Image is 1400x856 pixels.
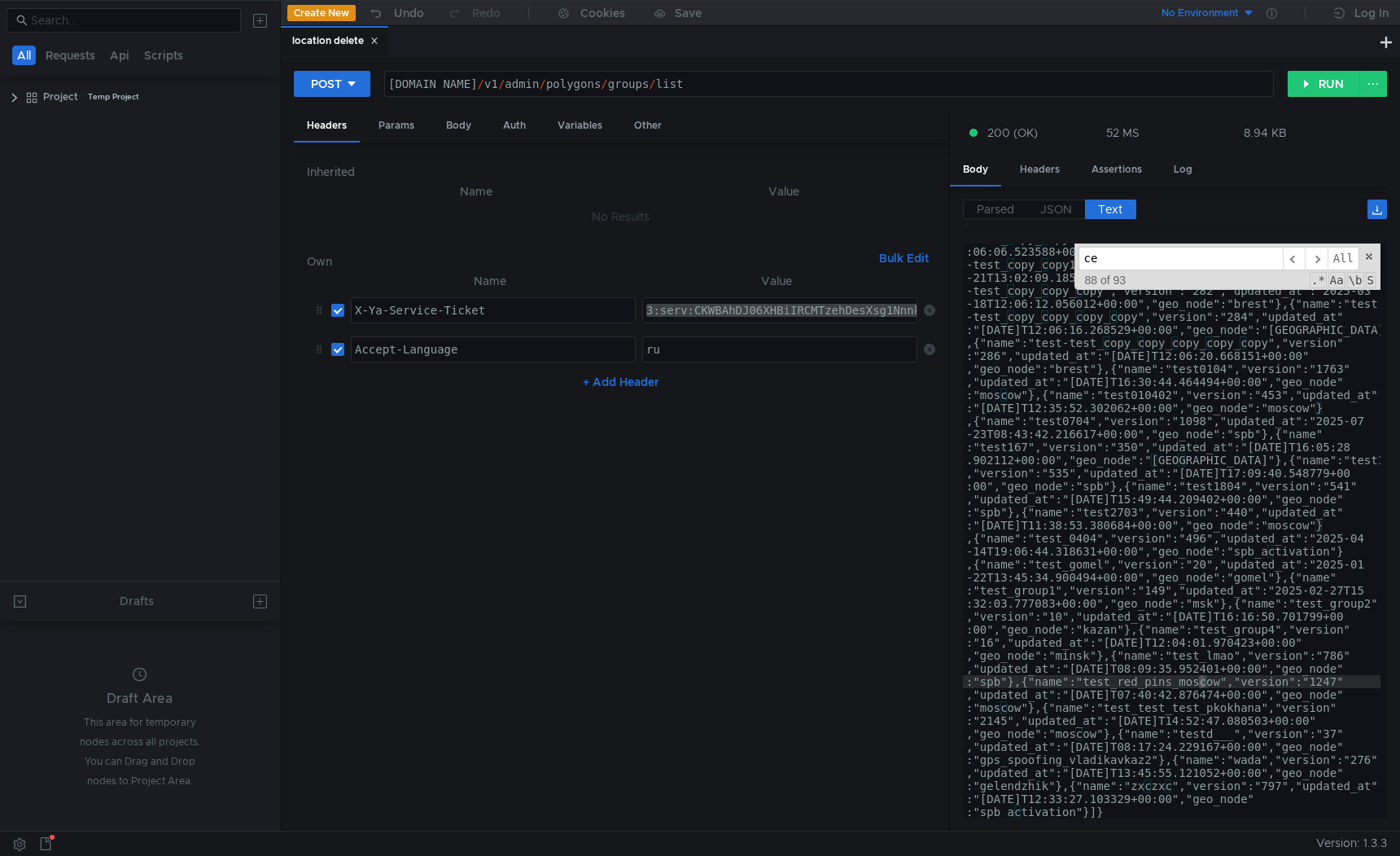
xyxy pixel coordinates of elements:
button: POST [294,71,370,97]
div: Auth [490,111,539,141]
div: Body [950,155,1001,187]
div: 8.94 KB [1244,125,1287,140]
div: Headers [1007,155,1073,185]
input: Search... [31,11,231,29]
button: Scripts [139,46,188,65]
span: ​ [1283,247,1306,270]
span: Alt-Enter [1328,247,1359,270]
div: Other [621,111,675,141]
h6: Own [307,252,873,271]
button: Redo [435,1,512,25]
span: Parsed [977,202,1014,217]
nz-embed-empty: No Results [592,209,650,224]
h6: Inherited [307,162,935,182]
div: Assertions [1078,155,1155,185]
div: Drafts [120,591,154,611]
th: Value [636,271,917,291]
span: CaseSensitive Search [1328,272,1345,288]
button: + Add Header [576,372,666,392]
span: 88 of 93 [1078,274,1133,287]
div: 52 MS [1106,125,1140,140]
span: JSON [1040,202,1072,217]
th: Name [344,271,636,291]
th: Name [320,182,633,201]
span: Version: 1.3.3 [1316,832,1387,855]
span: ​ [1305,247,1328,270]
span: Whole Word Search [1347,272,1364,288]
div: Variables [545,111,615,141]
input: Search for [1078,247,1283,270]
div: Headers [294,111,360,143]
div: Body [433,111,484,141]
div: Project [43,85,78,109]
button: Requests [41,46,100,65]
div: POST [311,75,342,93]
div: Params [365,111,427,141]
div: Temp Project [88,85,139,109]
button: Undo [356,1,435,25]
th: Value [633,182,935,201]
div: Log [1161,155,1205,185]
span: Text [1098,202,1122,217]
button: Api [105,46,134,65]
span: RegExp Search [1310,272,1327,288]
button: Create New [287,5,356,21]
button: RUN [1288,71,1360,97]
span: 200 (OK) [987,124,1038,142]
div: Save [675,7,702,19]
div: Redo [472,3,501,23]
div: location delete [292,33,378,50]
span: Search In Selection [1366,272,1376,288]
button: All [12,46,36,65]
div: Log In [1354,3,1389,23]
div: Undo [394,3,424,23]
div: No Environment [1162,6,1239,21]
button: Bulk Edit [873,248,935,268]
div: Cookies [580,3,625,23]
